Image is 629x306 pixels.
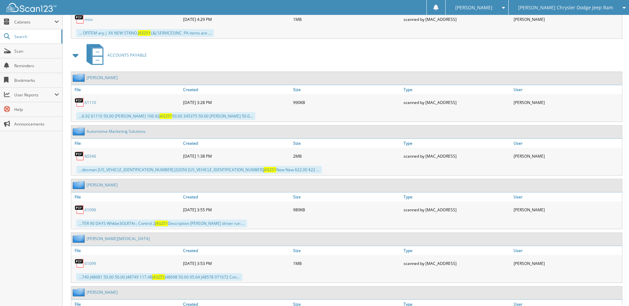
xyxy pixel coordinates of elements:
[83,42,147,68] a: ACCOUNTS PAYABLE
[181,203,291,216] div: [DATE] 3:55 PM
[512,13,622,26] div: [PERSON_NAME]
[7,3,56,12] img: scan123-logo-white.svg
[73,74,87,82] img: folder2.png
[73,288,87,296] img: folder2.png
[181,192,291,201] a: Created
[76,166,322,174] div: ...desman [US_VEHICLE_IDENTIFICATION_NUMBER] J32059 [US_VEHICLE_IDENTIFICATION_NUMBER] New New $2...
[291,192,402,201] a: Size
[402,139,512,148] a: Type
[14,77,59,83] span: Bookmarks
[85,100,96,105] a: 61110
[138,30,151,36] span: J43251
[518,6,613,10] span: [PERSON_NAME] Chrysler Dodge Jeep Ram
[291,139,402,148] a: Size
[73,181,87,189] img: folder2.png
[181,257,291,270] div: [DATE] 3:53 PM
[85,207,96,213] a: 61096
[75,97,85,107] img: PDF.png
[87,289,118,295] a: [PERSON_NAME]
[181,139,291,148] a: Created
[402,246,512,255] a: Type
[14,19,54,25] span: Cabinets
[75,151,85,161] img: PDF.png
[512,85,622,94] a: User
[14,34,58,39] span: Search
[402,257,512,270] div: scanned by [MAC_ADDRESS]
[291,203,402,216] div: 989KB
[71,192,181,201] a: File
[512,203,622,216] div: [PERSON_NAME]
[291,257,402,270] div: 1MB
[402,192,512,201] a: Type
[107,52,147,58] span: ACCOUNTS PAYABLE
[264,167,276,173] span: J43251
[155,221,168,226] span: J43251
[159,113,172,119] span: J43251
[76,112,255,120] div: ...6.92 61110 50.00 [PERSON_NAME] 106.92 50.00 345375 50.00 [PERSON_NAME] 50.0...
[14,121,59,127] span: Announcements
[76,273,242,281] div: ...740 J48681 50.00 50.00 J48749 117.48 J48698 50.00 95.04 J48578 971672 Con...
[402,149,512,163] div: scanned by [MAC_ADDRESS]
[87,75,118,80] a: [PERSON_NAME]
[512,246,622,255] a: User
[75,258,85,268] img: PDF.png
[512,149,622,163] div: [PERSON_NAME]
[455,6,492,10] span: [PERSON_NAME]
[14,63,59,69] span: Reminders
[76,220,247,227] div: ...TER 90 DAYS Whkbe3OLR7At ; Control 2 Description [PERSON_NAME] driver run ...
[85,17,93,22] a: misc
[181,85,291,94] a: Created
[402,96,512,109] div: scanned by [MAC_ADDRESS]
[181,13,291,26] div: [DATE] 4:29 PM
[75,205,85,215] img: PDF.png
[73,127,87,135] img: folder2.png
[291,13,402,26] div: 1MB
[512,96,622,109] div: [PERSON_NAME]
[85,153,96,159] a: 60346
[73,234,87,243] img: folder2.png
[152,274,165,280] span: J43251
[181,96,291,109] div: [DATE] 3:28 PM
[87,182,118,188] a: [PERSON_NAME]
[76,29,214,37] div: ... OFITEM ary.| XX NEW STKNO. L&J SERVICESINC. PA items are ...
[87,236,150,241] a: [PERSON_NAME][MEDICAL_DATA]
[291,96,402,109] div: 990KB
[402,203,512,216] div: scanned by [MAC_ADDRESS]
[87,128,146,134] a: Automotive Marketing Solutions
[85,261,96,266] a: 61099
[512,257,622,270] div: [PERSON_NAME]
[181,149,291,163] div: [DATE] 1:38 PM
[75,14,85,24] img: PDF.png
[14,92,54,98] span: User Reports
[71,139,181,148] a: File
[14,107,59,112] span: Help
[14,48,59,54] span: Scan
[291,246,402,255] a: Size
[402,13,512,26] div: scanned by [MAC_ADDRESS]
[512,139,622,148] a: User
[512,192,622,201] a: User
[596,274,629,306] iframe: Chat Widget
[181,246,291,255] a: Created
[291,149,402,163] div: 2MB
[402,85,512,94] a: Type
[71,85,181,94] a: File
[71,246,181,255] a: File
[291,85,402,94] a: Size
